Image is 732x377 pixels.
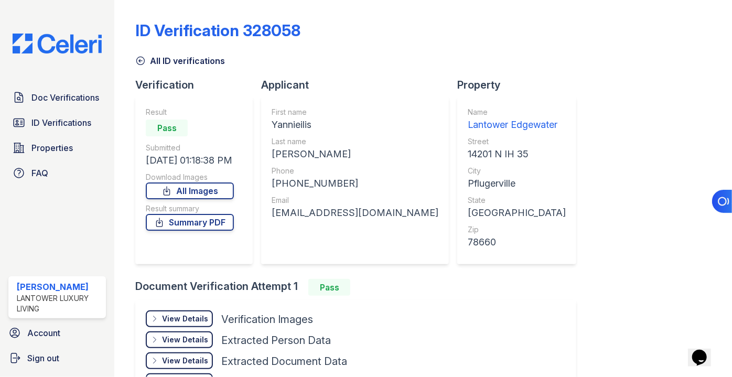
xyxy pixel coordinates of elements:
div: View Details [162,335,208,345]
div: Street [468,136,566,147]
div: Verification Images [221,312,313,327]
a: Doc Verifications [8,87,106,108]
a: Properties [8,137,106,158]
div: Last name [272,136,438,147]
div: Verification [135,78,261,92]
a: Sign out [4,348,110,369]
div: [DATE] 01:18:38 PM [146,153,234,168]
div: Property [457,78,585,92]
div: Applicant [261,78,457,92]
span: Doc Verifications [31,91,99,104]
a: Name Lantower Edgewater [468,107,566,132]
div: Email [272,195,438,206]
div: Download Images [146,172,234,182]
div: [PERSON_NAME] [17,281,102,293]
span: ID Verifications [31,116,91,129]
div: [EMAIL_ADDRESS][DOMAIN_NAME] [272,206,438,220]
span: Account [27,327,60,339]
div: Lantower Edgewater [468,117,566,132]
div: First name [272,107,438,117]
div: Submitted [146,143,234,153]
div: Yannieilis [272,117,438,132]
div: [PHONE_NUMBER] [272,176,438,191]
iframe: chat widget [688,335,722,367]
div: View Details [162,356,208,366]
div: ID Verification 328058 [135,21,300,40]
span: Sign out [27,352,59,364]
div: 14201 N IH 35 [468,147,566,161]
a: All Images [146,182,234,199]
div: Name [468,107,566,117]
span: Properties [31,142,73,154]
a: Summary PDF [146,214,234,231]
div: Pass [146,120,188,136]
div: [PERSON_NAME] [272,147,438,161]
div: [GEOGRAPHIC_DATA] [468,206,566,220]
a: FAQ [8,163,106,184]
a: All ID verifications [135,55,225,67]
div: Extracted Person Data [221,333,331,348]
div: 78660 [468,235,566,250]
div: Pflugerville [468,176,566,191]
div: City [468,166,566,176]
div: Zip [468,224,566,235]
a: ID Verifications [8,112,106,133]
div: View Details [162,314,208,324]
div: Document Verification Attempt 1 [135,279,585,296]
div: Result summary [146,203,234,214]
div: Result [146,107,234,117]
div: Extracted Document Data [221,354,347,369]
a: Account [4,322,110,343]
div: Phone [272,166,438,176]
img: CE_Logo_Blue-a8612792a0a2168367f1c8372b55b34899dd931a85d93a1a3d3e32e68fde9ad4.png [4,34,110,53]
span: FAQ [31,167,48,179]
div: Pass [308,279,350,296]
div: State [468,195,566,206]
div: Lantower Luxury Living [17,293,102,314]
